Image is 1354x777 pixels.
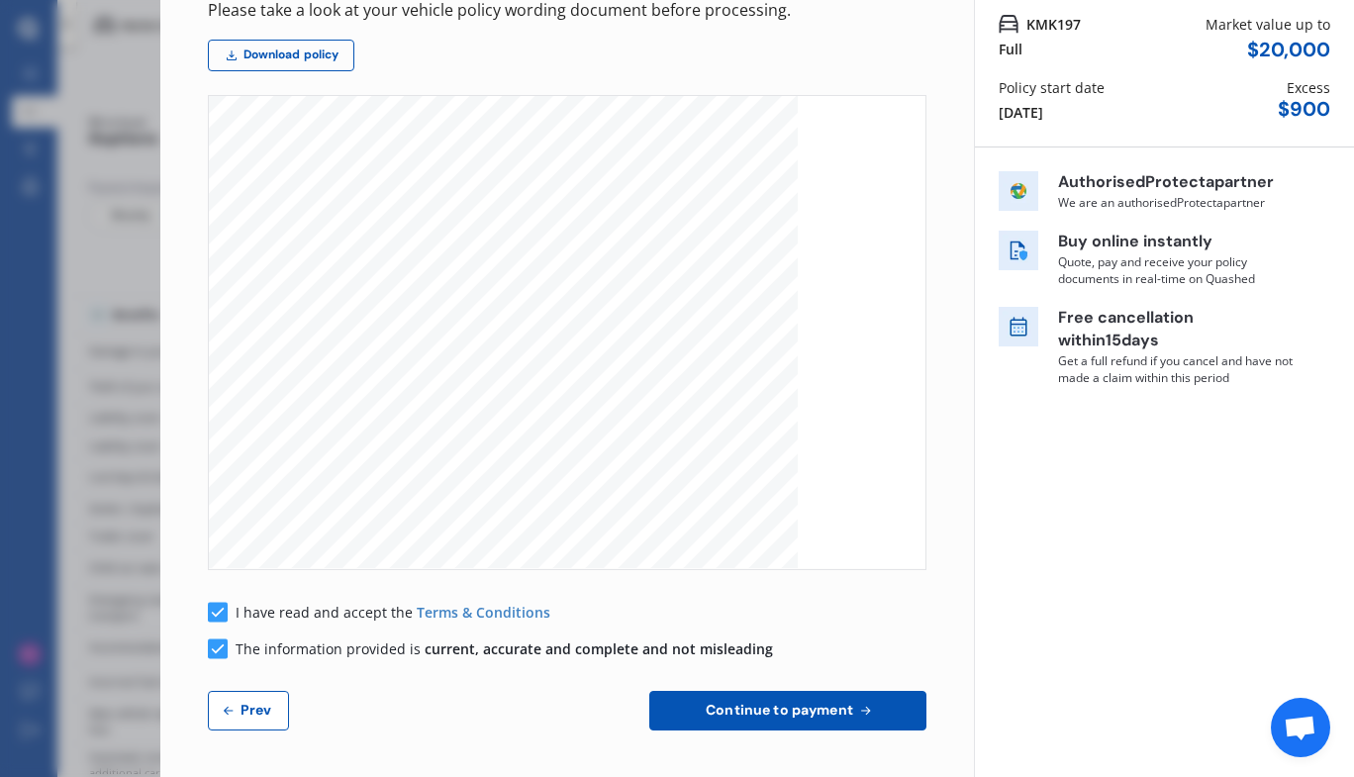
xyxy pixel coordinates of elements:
[576,537,654,547] span: [DOMAIN_NAME]
[1271,698,1330,757] div: Open chat
[1206,14,1330,35] div: Market value up to
[999,39,1022,59] div: Full
[208,40,354,71] a: Download policy
[478,515,518,525] span: Assurant
[272,525,335,534] span: MVIB V6 [DATE]
[753,525,763,534] span: 11
[251,461,317,470] span: MVIB V6 [DATE]
[1058,352,1296,386] p: Get a full refund if you cancel and have not made a claim within this period
[208,691,289,730] button: Prev
[999,307,1038,346] img: free cancel icon
[1058,194,1296,211] p: We are an authorised Protecta partner
[999,102,1043,123] div: [DATE]
[649,691,926,730] button: Continue to payment
[999,77,1105,98] div: Policy start date
[417,603,550,622] a: Terms & Conditions
[1058,231,1296,253] p: Buy online instantly
[1278,98,1330,121] div: $ 900
[620,393,758,405] span: If you have any questions,
[614,462,764,474] span: quoting your policy number.
[1026,14,1081,35] span: KMK197
[999,171,1038,211] img: insurer icon
[1058,253,1296,287] p: Quote, pay and receive your policy documents in real-time on Quashed
[1058,171,1296,194] p: Authorised Protecta partner
[651,435,727,446] span: 0800 776 832
[236,603,417,622] span: I have read and accept the
[444,537,690,547] span: [DOMAIN_NAME][EMAIL_ADDRESS][DOMAIN_NAME]
[999,231,1038,270] img: buy online icon
[613,476,765,488] span: We’re always happy to help.
[425,639,773,658] span: current, accurate and complete and not misleading
[1058,307,1296,352] p: Free cancellation within 15 days
[1287,77,1330,98] div: Excess
[368,537,427,547] span: 0800 776 832
[236,639,773,658] span: The information provided is
[237,702,276,718] span: Prev
[613,407,765,419] span: please feel free to call us on
[628,357,750,371] span: We’re here to help
[702,702,857,718] span: Continue to payment
[414,526,591,535] span: [STREET_ADDRESS][PERSON_NAME]
[1247,39,1330,61] div: $ 20,000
